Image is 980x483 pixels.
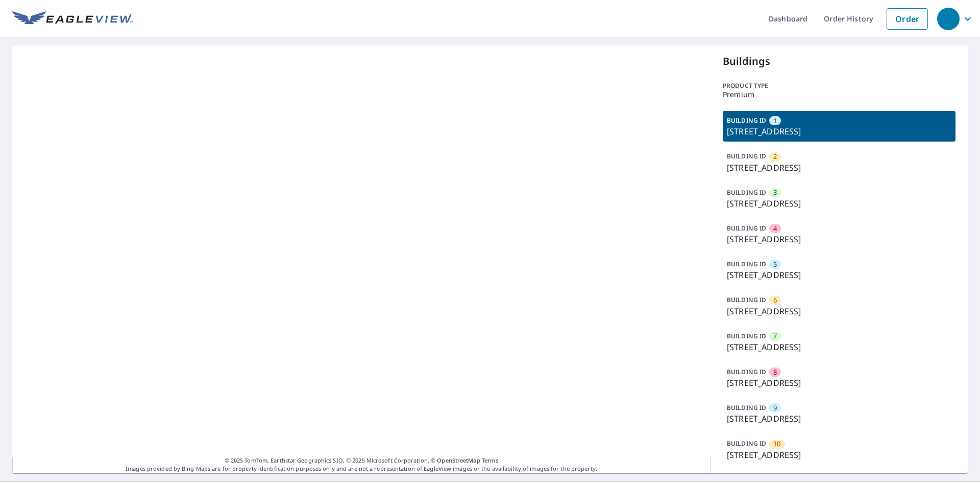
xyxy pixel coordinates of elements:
p: BUILDING ID [727,152,766,160]
span: 6 [773,295,777,305]
p: Buildings [723,54,955,69]
p: [STREET_ADDRESS] [727,269,951,281]
p: [STREET_ADDRESS] [727,162,951,174]
span: 1 [773,116,777,126]
p: [STREET_ADDRESS] [727,305,951,317]
p: BUILDING ID [727,367,766,376]
span: 7 [773,331,777,341]
p: [STREET_ADDRESS] [727,377,951,389]
p: BUILDING ID [727,224,766,233]
img: EV Logo [12,11,133,27]
p: [STREET_ADDRESS] [727,449,951,461]
a: Terms [482,456,499,464]
p: [STREET_ADDRESS] [727,125,951,137]
p: BUILDING ID [727,116,766,125]
span: 10 [773,439,780,449]
a: Order [887,8,928,30]
p: BUILDING ID [727,403,766,412]
span: 2 [773,152,777,162]
span: 3 [773,188,777,197]
a: OpenStreetMap [437,456,480,464]
p: BUILDING ID [727,295,766,304]
span: 5 [773,260,777,269]
p: [STREET_ADDRESS] [727,197,951,210]
span: © 2025 TomTom, Earthstar Geographics SIO, © 2025 Microsoft Corporation, © [225,456,499,465]
span: 9 [773,403,777,413]
span: 8 [773,367,777,377]
p: Images provided by Bing Maps are for property identification purposes only and are not a represen... [12,456,710,473]
p: BUILDING ID [727,439,766,448]
p: BUILDING ID [727,332,766,340]
p: Product type [723,81,955,90]
p: [STREET_ADDRESS] [727,412,951,425]
p: BUILDING ID [727,188,766,197]
p: BUILDING ID [727,260,766,268]
p: [STREET_ADDRESS] [727,341,951,353]
p: [STREET_ADDRESS] [727,233,951,245]
span: 4 [773,224,777,234]
p: Premium [723,90,955,99]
